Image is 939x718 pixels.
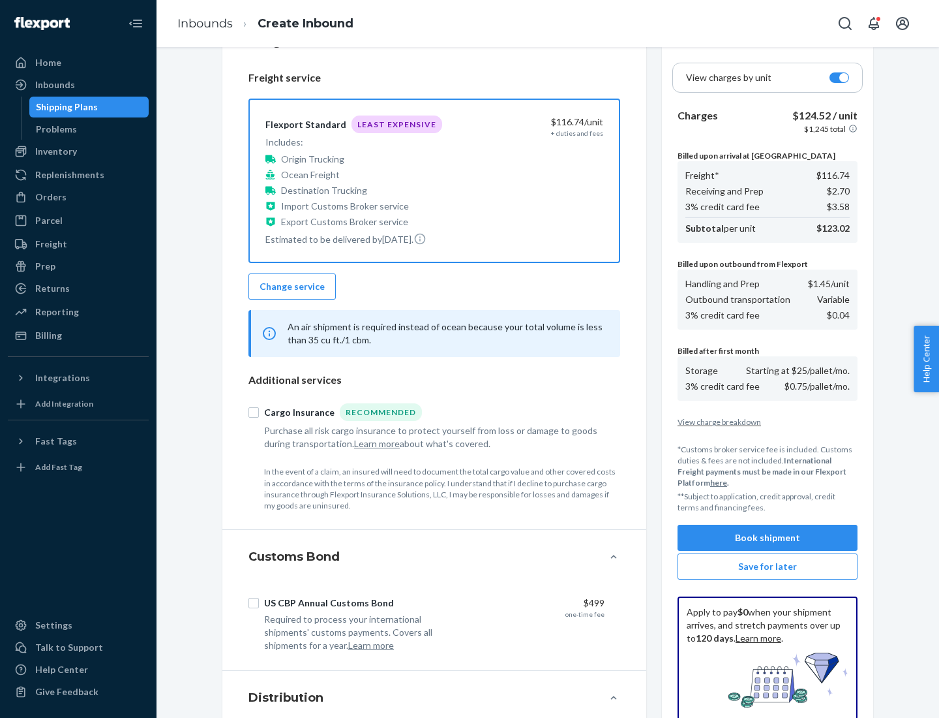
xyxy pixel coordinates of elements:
[678,109,718,121] b: Charges
[792,108,857,123] p: $124.52 / unit
[288,320,604,347] p: An air shipment is required instead of ocean because your total volume is less than 35 cu ft./1 cbm.
[36,101,98,114] div: Shipping Plans
[264,613,458,652] div: Required to process your international shipments' customs payments. Covers all shipments for a year.
[678,345,857,356] p: Billed after first month
[8,141,149,162] a: Inventory
[35,214,63,227] div: Parcel
[35,685,98,698] div: Give Feedback
[696,632,734,644] b: 120 days
[265,118,346,131] div: Flexport Standard
[8,234,149,255] a: Freight
[8,431,149,452] button: Fast Tags
[827,200,850,213] p: $3.58
[685,169,719,182] p: Freight*
[35,238,67,251] div: Freight
[35,461,82,473] div: Add Fast Tag
[35,282,70,295] div: Returns
[264,597,394,610] div: US CBP Annual Customs Bond
[264,424,604,450] div: Purchase all risk cargo insurance to protect yourself from loss or damage to goods during transpo...
[35,56,61,69] div: Home
[248,70,620,86] p: Freight service
[468,116,603,129] div: $116.74 /unit
[248,273,336,300] button: Change service
[8,325,149,346] a: Billing
[817,293,850,306] p: Variable
[265,136,442,149] p: Includes:
[29,119,149,140] a: Problems
[816,222,850,235] p: $123.02
[678,444,857,489] p: *Customs broker service fee is included. Customs duties & fees are not included.
[351,116,442,133] div: Least Expensive
[248,548,340,565] h4: Customs Bond
[8,256,149,277] a: Prep
[551,129,603,138] div: + duties and fees
[784,380,850,393] p: $0.75/pallet/mo.
[281,200,409,213] p: Import Customs Broker service
[678,416,857,428] button: View charge breakdown
[8,615,149,636] a: Settings
[248,407,259,418] input: Cargo InsuranceRecommended
[35,260,55,273] div: Prep
[8,52,149,73] a: Home
[685,222,756,235] p: per unit
[35,435,77,448] div: Fast Tags
[827,309,850,322] p: $0.04
[8,637,149,658] a: Talk to Support
[8,278,149,299] a: Returns
[348,639,394,652] button: Learn more
[685,200,760,213] p: 3% credit card fee
[281,153,344,166] p: Origin Trucking
[265,232,442,246] p: Estimated to be delivered by [DATE] .
[685,277,760,290] p: Handling and Prep
[177,16,233,31] a: Inbounds
[736,632,781,644] a: Learn more
[35,398,93,409] div: Add Integration
[565,610,604,619] div: one-time fee
[685,364,718,377] p: Storage
[8,681,149,702] button: Give Feedback
[8,457,149,478] a: Add Fast Tag
[35,78,75,91] div: Inbounds
[14,17,70,30] img: Flexport logo
[340,403,422,421] div: Recommended
[248,373,620,388] p: Additional services
[35,371,90,384] div: Integrations
[8,367,149,388] button: Integrations
[687,606,848,645] p: Apply to pay when your shipment arrives, and stretch payments over up to . .
[35,145,77,158] div: Inventory
[248,598,259,608] input: US CBP Annual Customs Bond
[167,5,364,43] ol: breadcrumbs
[29,97,149,117] a: Shipping Plans
[281,184,367,197] p: Destination Trucking
[35,191,67,204] div: Orders
[685,223,724,234] b: Subtotal
[8,74,149,95] a: Inbounds
[816,169,850,182] p: $116.74
[264,466,620,511] p: In the event of a claim, an insured will need to document the total cargo value and other covered...
[8,210,149,231] a: Parcel
[8,302,149,322] a: Reporting
[746,364,850,377] p: Starting at $25/pallet/mo.
[861,10,887,37] button: Open notifications
[804,123,846,134] p: $1,245 total
[35,619,72,632] div: Settings
[258,16,353,31] a: Create Inbound
[123,10,149,37] button: Close Navigation
[685,309,760,322] p: 3% credit card fee
[685,185,764,198] p: Receiving and Prep
[678,258,857,270] p: Billed upon outbound from Flexport
[36,123,77,136] div: Problems
[710,478,727,488] a: here
[35,168,104,181] div: Replenishments
[354,437,400,450] button: Learn more
[248,689,323,706] h4: Distribution
[889,10,916,37] button: Open account menu
[914,326,939,392] button: Help Center
[678,554,857,580] button: Save for later
[678,150,857,161] p: Billed upon arrival at [GEOGRAPHIC_DATA]
[678,525,857,551] button: Book shipment
[832,10,858,37] button: Open Search Box
[738,606,748,617] b: $0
